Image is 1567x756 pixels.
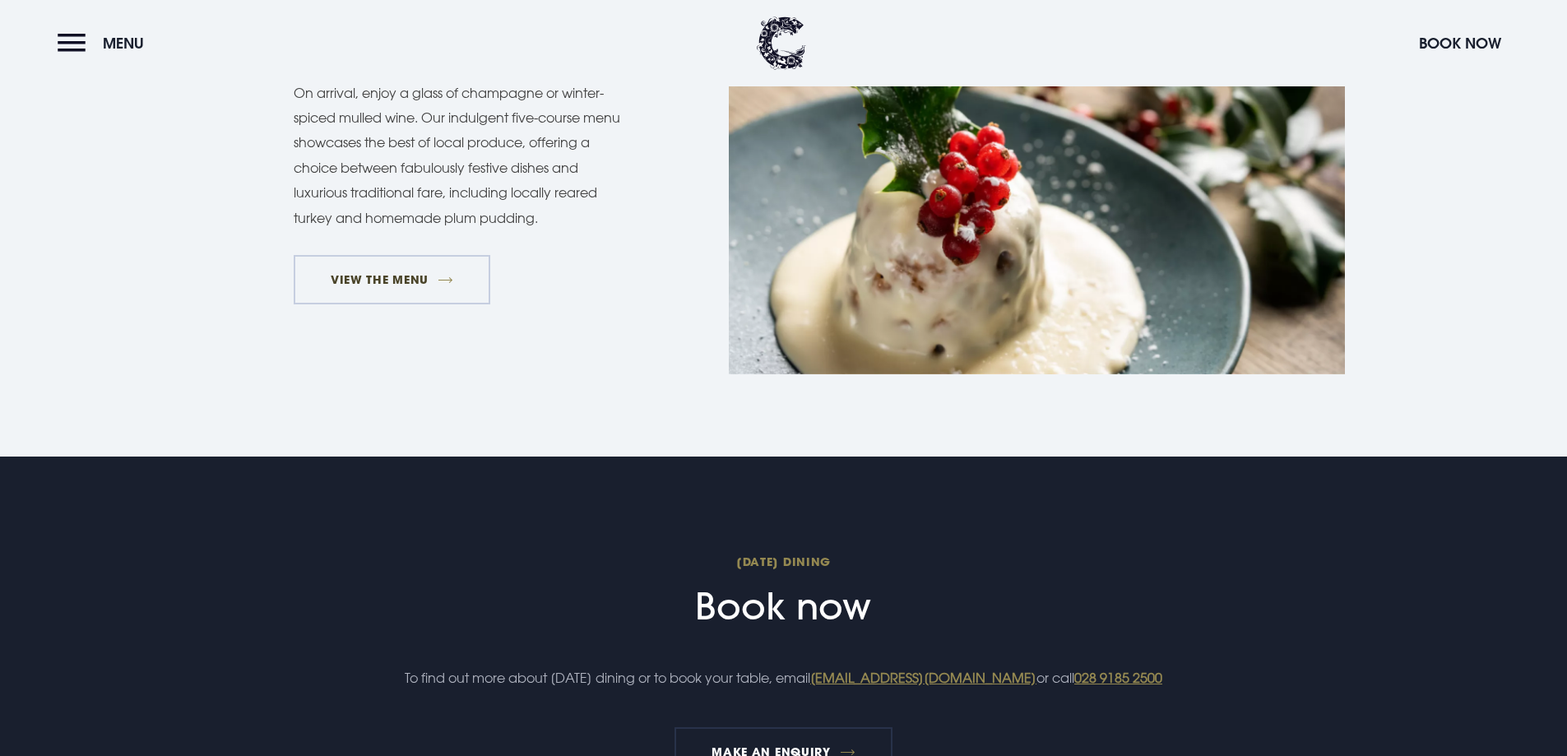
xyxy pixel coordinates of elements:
p: To find out more about [DATE] dining or to book your table, email or call [392,666,1175,690]
span: Menu [103,34,144,53]
h2: Book now [392,554,1175,628]
p: On arrival, enjoy a glass of champagne or winter-spiced mulled wine. Our indulgent five-course me... [294,81,631,230]
button: Menu [58,26,152,61]
button: Book Now [1411,26,1509,61]
a: 028 9185 2500 [1074,670,1162,686]
span: [DATE] Dining [392,554,1175,569]
a: [EMAIL_ADDRESS][DOMAIN_NAME] [810,670,1036,686]
a: VIEW THE MENU [294,255,491,304]
img: Clandeboye Lodge [757,16,806,70]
